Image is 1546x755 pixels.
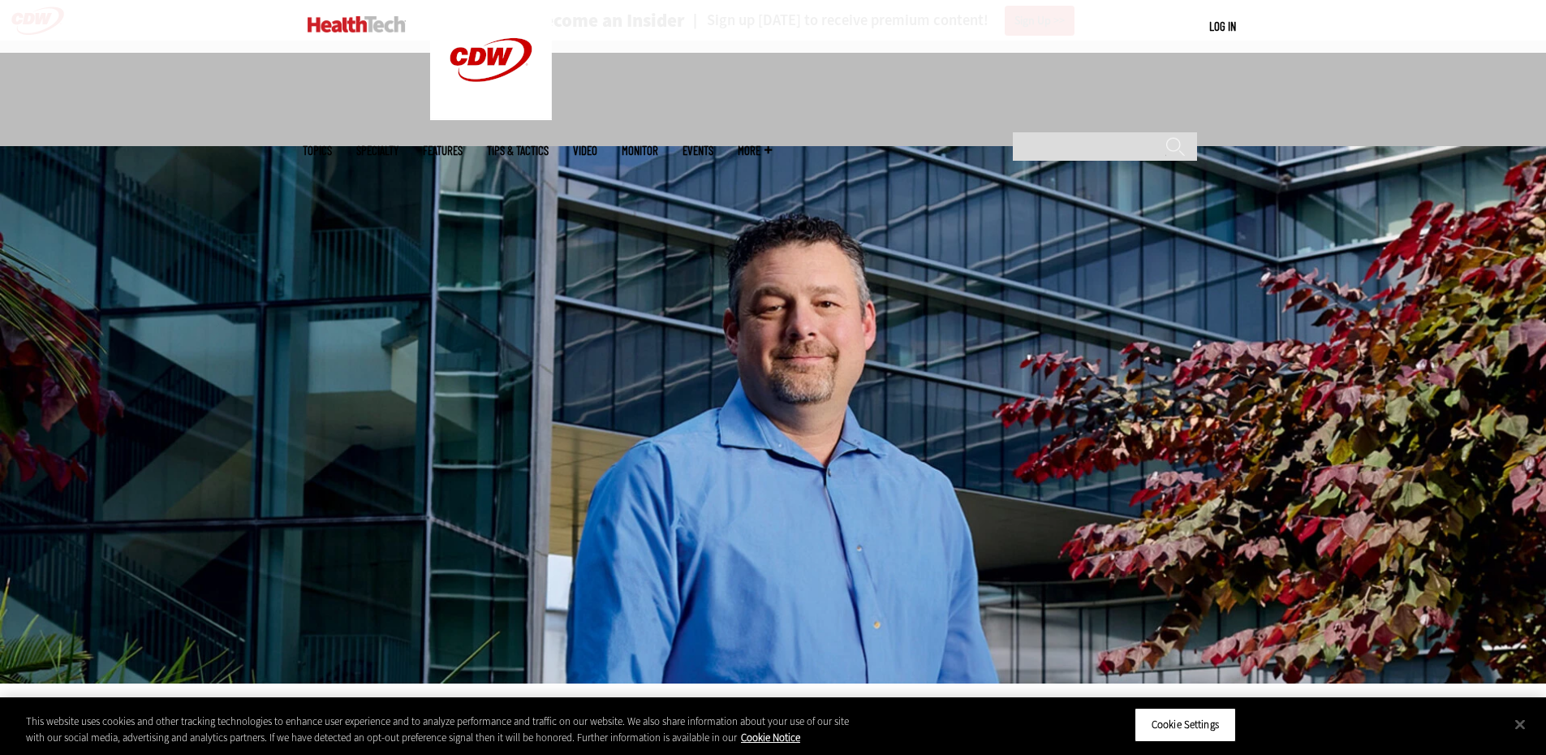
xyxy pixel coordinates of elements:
a: Events [683,145,713,157]
a: Log in [1209,19,1236,33]
span: More [738,145,772,157]
img: Home [308,16,406,32]
a: Video [573,145,597,157]
div: User menu [1209,18,1236,35]
a: More information about your privacy [741,731,800,744]
button: Close [1502,706,1538,742]
span: Topics [303,145,332,157]
div: This website uses cookies and other tracking technologies to enhance user experience and to analy... [26,714,851,745]
button: Cookie Settings [1135,708,1236,742]
a: Tips & Tactics [487,145,549,157]
a: MonITor [622,145,658,157]
a: Features [423,145,463,157]
span: Specialty [356,145,398,157]
a: CDW [430,107,552,124]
